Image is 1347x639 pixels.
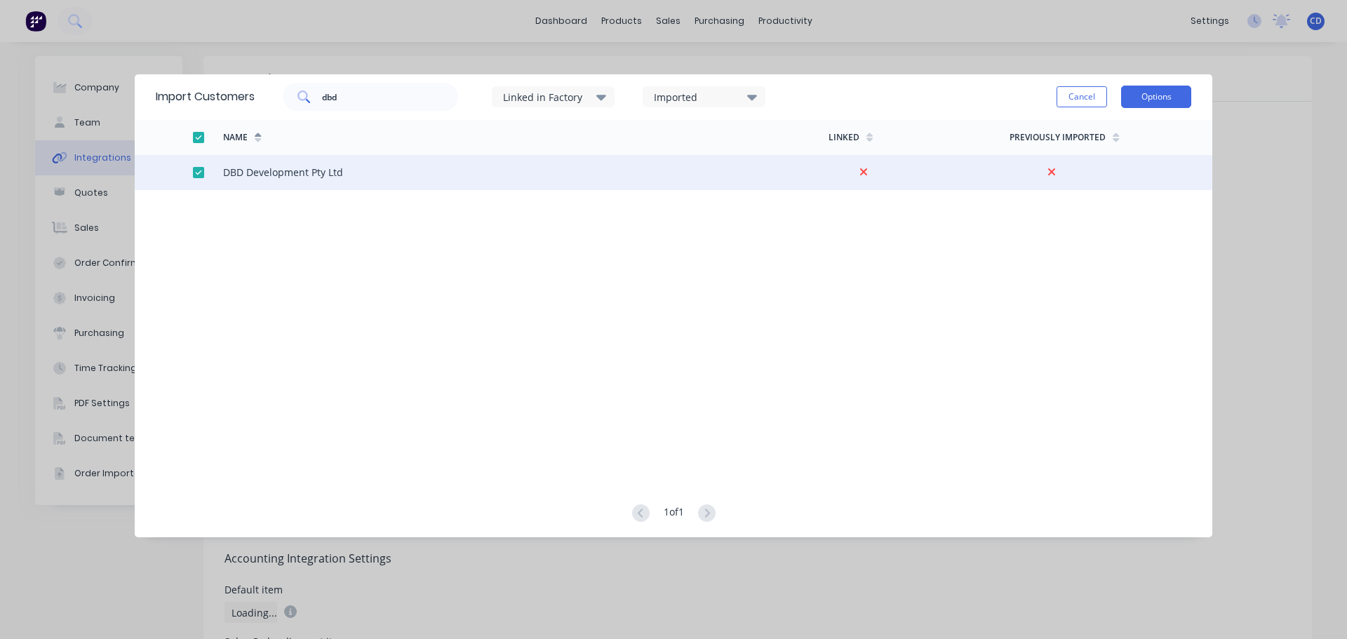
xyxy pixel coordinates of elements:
[829,131,859,144] div: Linked
[1010,131,1106,144] div: Previously Imported
[1121,86,1191,108] button: Options
[223,131,248,144] div: Name
[654,90,742,105] div: Imported
[25,11,46,32] img: Factory
[223,165,343,180] div: DBD Development Pty Ltd
[322,83,459,111] input: Search...
[156,88,255,105] div: Import Customers
[664,504,684,523] div: 1 of 1
[503,90,591,105] div: Linked in Factory
[1057,86,1107,107] button: Cancel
